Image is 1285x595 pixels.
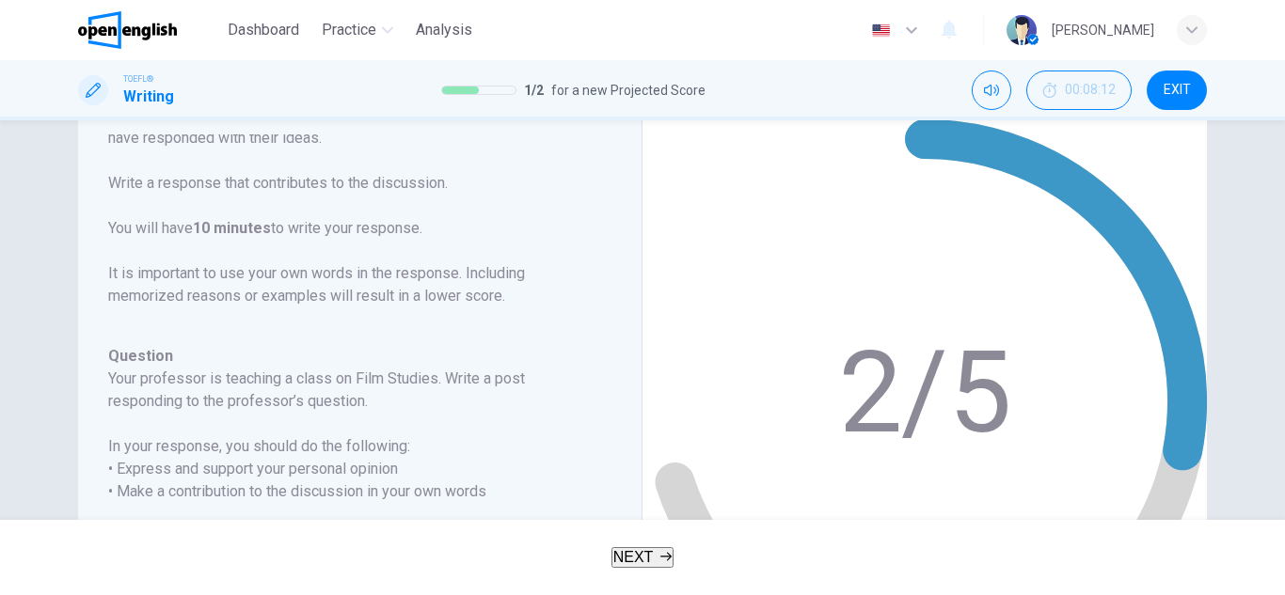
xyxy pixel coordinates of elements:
[314,13,401,47] button: Practice
[78,11,220,49] a: OpenEnglish logo
[123,72,153,86] span: TOEFL®
[613,549,654,565] span: NEXT
[1065,83,1116,98] span: 00:08:12
[1007,15,1037,45] img: Profile picture
[524,79,544,102] span: 1 / 2
[108,368,589,413] h6: Your professor is teaching a class on Film Studies. Write a post responding to the professor’s qu...
[108,37,589,330] h6: Directions
[838,327,1011,459] text: 2/5
[123,86,174,108] h1: Writing
[1052,19,1154,41] div: [PERSON_NAME]
[193,219,271,237] b: 10 minutes
[551,79,706,102] span: for a new Projected Score
[972,70,1011,110] div: Mute
[228,19,299,41] span: Dashboard
[1147,70,1207,110] button: EXIT
[1164,83,1191,98] span: EXIT
[108,59,589,307] p: For this task, you will read an online discussion. A professor has posted a question about a topi...
[1026,70,1132,110] div: Hide
[611,547,674,568] button: NEXT
[220,13,307,47] button: Dashboard
[1026,70,1132,110] button: 00:08:12
[869,23,893,38] img: en
[416,19,472,41] span: Analysis
[108,435,589,503] h6: In your response, you should do the following: • Express and support your personal opinion • Make...
[408,13,480,47] button: Analysis
[322,19,376,41] span: Practice
[78,11,177,49] img: OpenEnglish logo
[108,345,589,368] h6: Question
